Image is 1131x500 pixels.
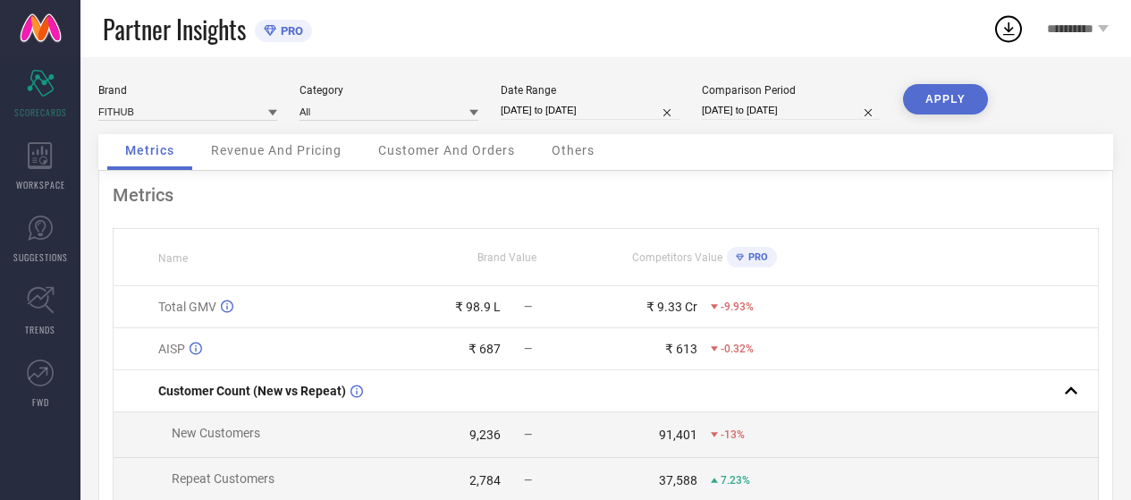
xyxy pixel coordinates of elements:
[721,301,754,313] span: -9.93%
[469,473,501,487] div: 2,784
[125,143,174,157] span: Metrics
[646,300,697,314] div: ₹ 9.33 Cr
[113,184,1099,206] div: Metrics
[501,84,679,97] div: Date Range
[300,84,478,97] div: Category
[469,428,501,442] div: 9,236
[25,323,55,336] span: TRENDS
[524,301,532,313] span: —
[744,251,768,263] span: PRO
[158,300,216,314] span: Total GMV
[524,428,532,441] span: —
[455,300,501,314] div: ₹ 98.9 L
[524,474,532,487] span: —
[13,250,68,264] span: SUGGESTIONS
[32,395,49,409] span: FWD
[702,101,881,120] input: Select comparison period
[158,384,346,398] span: Customer Count (New vs Repeat)
[468,342,501,356] div: ₹ 687
[632,251,722,264] span: Competitors Value
[659,428,697,442] div: 91,401
[702,84,881,97] div: Comparison Period
[659,473,697,487] div: 37,588
[211,143,342,157] span: Revenue And Pricing
[992,13,1025,45] div: Open download list
[721,428,745,441] span: -13%
[172,426,260,440] span: New Customers
[721,343,754,355] span: -0.32%
[552,143,595,157] span: Others
[16,178,65,191] span: WORKSPACE
[172,471,274,486] span: Repeat Customers
[276,24,303,38] span: PRO
[665,342,697,356] div: ₹ 613
[98,84,277,97] div: Brand
[103,11,246,47] span: Partner Insights
[378,143,515,157] span: Customer And Orders
[14,106,67,119] span: SCORECARDS
[721,474,750,487] span: 7.23%
[477,251,536,264] span: Brand Value
[903,84,988,114] button: APPLY
[524,343,532,355] span: —
[158,342,185,356] span: AISP
[501,101,679,120] input: Select date range
[158,252,188,265] span: Name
